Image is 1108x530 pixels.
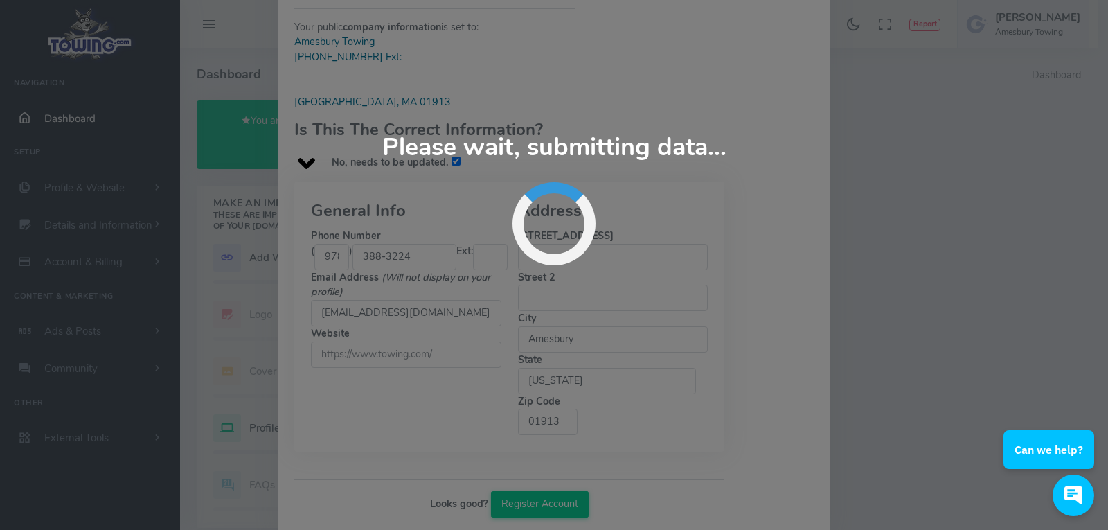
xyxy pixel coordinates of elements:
[311,300,501,326] input: Email Address (Will not display on your profile)
[294,35,575,109] blockquote: Amesbury Towing [PHONE_NUMBER] Ext: [GEOGRAPHIC_DATA], MA 01913
[311,200,406,222] b: General Info
[491,491,589,518] button: Register Account
[518,244,708,270] input: [STREET_ADDRESS]
[518,311,537,325] b: City
[473,244,508,270] input: Phone Number ()Ext:
[518,285,708,311] input: Street 2
[311,270,490,299] i: (Will not display on your profile)
[349,244,352,270] div: )
[430,497,488,511] b: Looks good?
[294,121,575,139] h3: Is This The Correct Information?
[518,368,697,394] select: State
[332,155,449,169] b: No, needs to be updated.
[352,244,456,270] input: Phone Number ()Ext:
[311,244,314,270] div: (
[518,409,578,435] input: Zip Code
[518,394,560,408] b: Zip Code
[343,20,441,34] b: company information
[314,244,349,270] input: Phone Number ()Ext:
[311,270,379,284] b: Email Address
[518,270,555,284] b: Street 2
[311,244,508,270] div: Ext:
[311,229,381,242] b: Phone Number
[518,200,582,222] b: Address
[311,342,501,368] input: Website
[518,326,708,353] input: City
[993,392,1108,530] iframe: Conversations
[518,353,542,366] b: State
[311,326,350,340] b: Website
[518,229,614,242] b: [STREET_ADDRESS]
[452,157,461,166] input: No, needs to be updated.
